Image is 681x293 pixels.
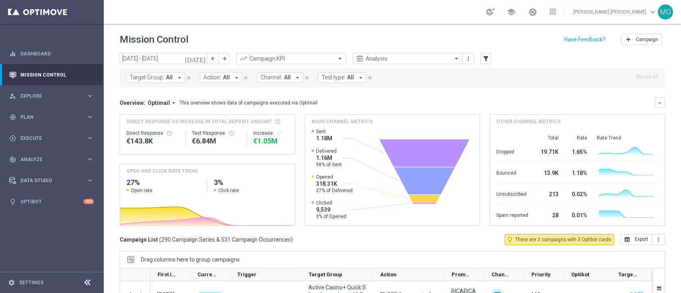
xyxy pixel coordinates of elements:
div: Test Response [192,130,241,136]
span: Channel: [261,74,282,81]
div: Plan [9,114,86,121]
i: refresh [276,130,282,136]
button: open_in_browser Export [620,234,652,245]
span: Current Status [197,271,217,277]
span: Priority [531,271,551,277]
span: Target Group: [130,74,164,81]
span: Clicked [316,200,346,206]
div: Execute [9,135,86,142]
i: keyboard_arrow_down [657,100,663,106]
h2: 3% [214,178,288,187]
h4: Other channel metrics [496,118,561,125]
span: ( [159,236,161,243]
button: close [242,73,249,82]
span: 9,539 [316,206,346,213]
span: Data Studio [20,178,86,183]
i: more_vert [465,55,472,62]
div: Total [538,135,559,141]
div: Mission Control [9,64,94,85]
i: keyboard_arrow_right [86,177,94,184]
div: MG [658,4,673,20]
i: lightbulb_outline [506,236,513,243]
button: Data Studio keyboard_arrow_right [9,177,94,184]
span: Delivered [316,148,342,154]
button: Target Group: All arrow_drop_down [126,73,185,83]
div: Row Groups [141,256,240,263]
button: Optimail arrow_drop_down [145,99,180,106]
i: close [367,75,373,81]
span: Open rate [131,187,152,194]
div: 13.9K [538,166,559,179]
i: arrow_forward [221,56,227,61]
i: preview [356,55,364,63]
div: Spam reported [496,208,528,221]
input: Have Feedback? [564,37,605,42]
div: Increase [253,130,288,136]
a: [PERSON_NAME] [PERSON_NAME]keyboard_arrow_down [572,6,658,18]
div: play_circle_outline Execute keyboard_arrow_right [9,135,94,142]
i: lightbulb [9,198,16,205]
span: Channel [492,271,511,277]
button: close [303,73,310,82]
span: Promotions [452,271,471,277]
i: equalizer [9,50,16,57]
div: person_search Explore keyboard_arrow_right [9,93,94,99]
i: close [243,75,249,81]
div: 0.02% [568,187,587,200]
span: Campaign [636,37,658,42]
div: Optibot [9,191,94,212]
button: close [185,73,192,82]
span: 3% of Opened [316,213,346,220]
div: €143,795 [126,136,179,146]
div: 1.65% [568,145,587,157]
button: arrow_back [207,53,219,64]
div: Dropped [496,145,528,157]
div: Rate [568,135,587,141]
div: Rate Trend [597,135,658,141]
i: arrow_drop_down [176,74,183,81]
multiple-options-button: Export to CSV [620,236,665,242]
div: €6,844,189 [192,136,241,146]
span: Test type: [322,74,345,81]
i: track_changes [9,156,16,163]
a: Mission Control [20,64,94,85]
button: Channel: All arrow_drop_down [257,73,303,83]
span: Click rate [218,187,239,194]
button: lightbulb Optibot +10 [9,199,94,205]
h3: Campaign List [120,236,293,243]
h4: Main channel metrics [312,118,373,125]
div: Direct Response [126,130,179,136]
span: 1.16M [316,154,342,161]
span: 27% of Delivered [316,187,353,194]
span: 1.18M [316,135,332,142]
div: 1.18% [568,166,587,179]
i: gps_fixed [9,114,16,121]
i: arrow_drop_down [170,99,177,106]
span: Analyze [20,157,86,162]
div: 213 [538,187,559,200]
span: Sent [316,128,332,135]
i: arrow_drop_down [294,74,301,81]
div: Analyze [9,156,86,163]
ng-select: Campaign KPI [236,53,346,64]
span: 290 Campaign Series & 531 Campaign Occurrences [161,236,291,243]
div: 0.01% [568,208,587,221]
a: Dashboard [20,43,94,64]
button: keyboard_arrow_down [655,98,665,108]
i: open_in_browser [624,236,630,243]
span: Drag columns here to group campaigns [141,256,240,263]
span: 98% of Sent [316,161,342,168]
div: 28 [538,208,559,221]
i: arrow_drop_down [357,74,364,81]
input: Select date range [120,53,207,64]
div: Bounced [496,166,528,179]
span: Execute [20,136,86,141]
button: equalizer Dashboard [9,51,94,57]
button: Mission Control [9,72,94,78]
i: [DATE] [185,55,206,62]
h4: OPEN AND CLICK RATE TREND [126,167,198,175]
i: play_circle_outline [9,135,16,142]
span: 318.31K [316,180,353,187]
